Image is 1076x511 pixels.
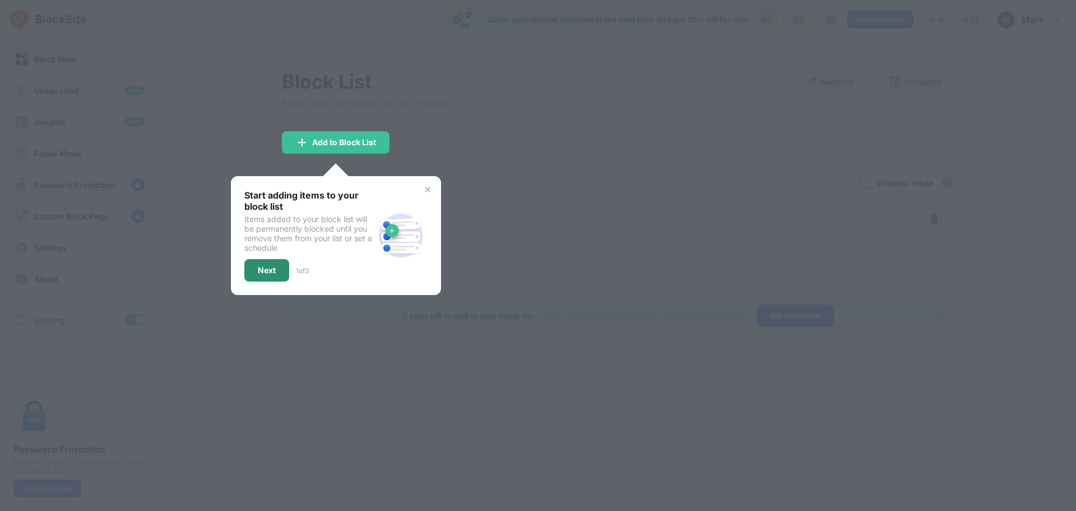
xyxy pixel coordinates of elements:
div: Items added to your block list will be permanently blocked until you remove them from your list o... [244,214,374,252]
div: Next [258,266,276,275]
div: 1 of 3 [296,266,309,275]
img: block-site.svg [374,209,428,263]
div: Add to Block List [312,138,376,147]
img: x-button.svg [423,185,432,194]
div: Start adding items to your block list [244,190,374,212]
